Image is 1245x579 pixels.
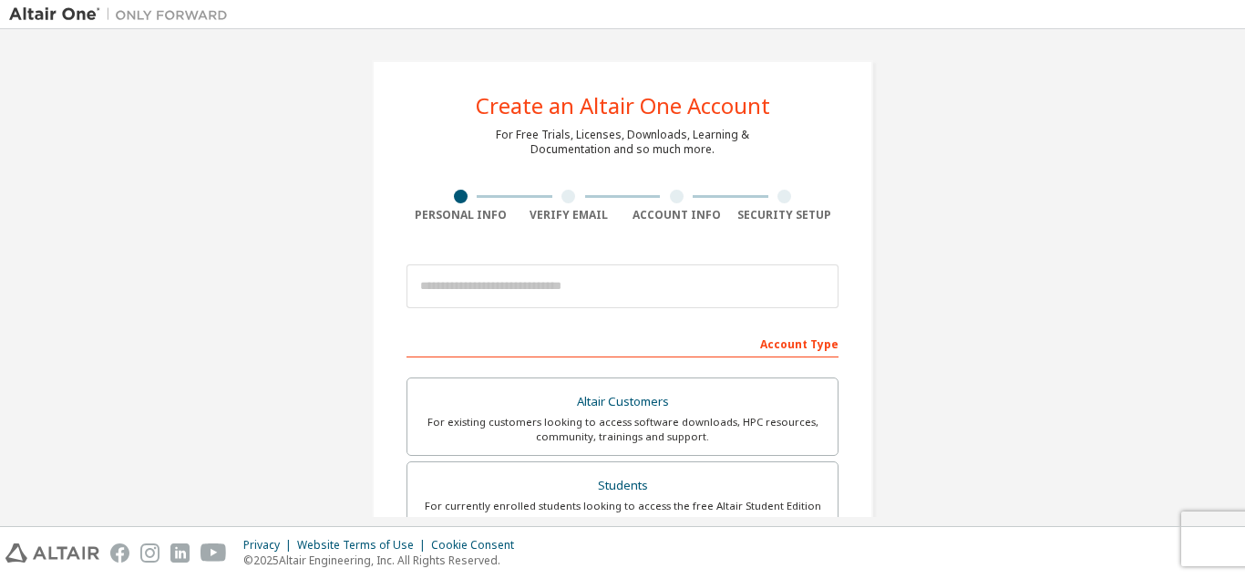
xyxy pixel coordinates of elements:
[431,538,525,553] div: Cookie Consent
[243,553,525,568] p: © 2025 Altair Engineering, Inc. All Rights Reserved.
[170,543,190,563] img: linkedin.svg
[731,208,839,222] div: Security Setup
[9,5,237,24] img: Altair One
[515,208,623,222] div: Verify Email
[5,543,99,563] img: altair_logo.svg
[418,389,827,415] div: Altair Customers
[406,208,515,222] div: Personal Info
[476,95,770,117] div: Create an Altair One Account
[297,538,431,553] div: Website Terms of Use
[418,499,827,528] div: For currently enrolled students looking to access the free Altair Student Edition bundle and all ...
[496,128,749,157] div: For Free Trials, Licenses, Downloads, Learning & Documentation and so much more.
[622,208,731,222] div: Account Info
[418,415,827,444] div: For existing customers looking to access software downloads, HPC resources, community, trainings ...
[110,543,129,563] img: facebook.svg
[418,473,827,499] div: Students
[140,543,159,563] img: instagram.svg
[406,328,839,357] div: Account Type
[243,538,297,553] div: Privacy
[201,543,227,563] img: youtube.svg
